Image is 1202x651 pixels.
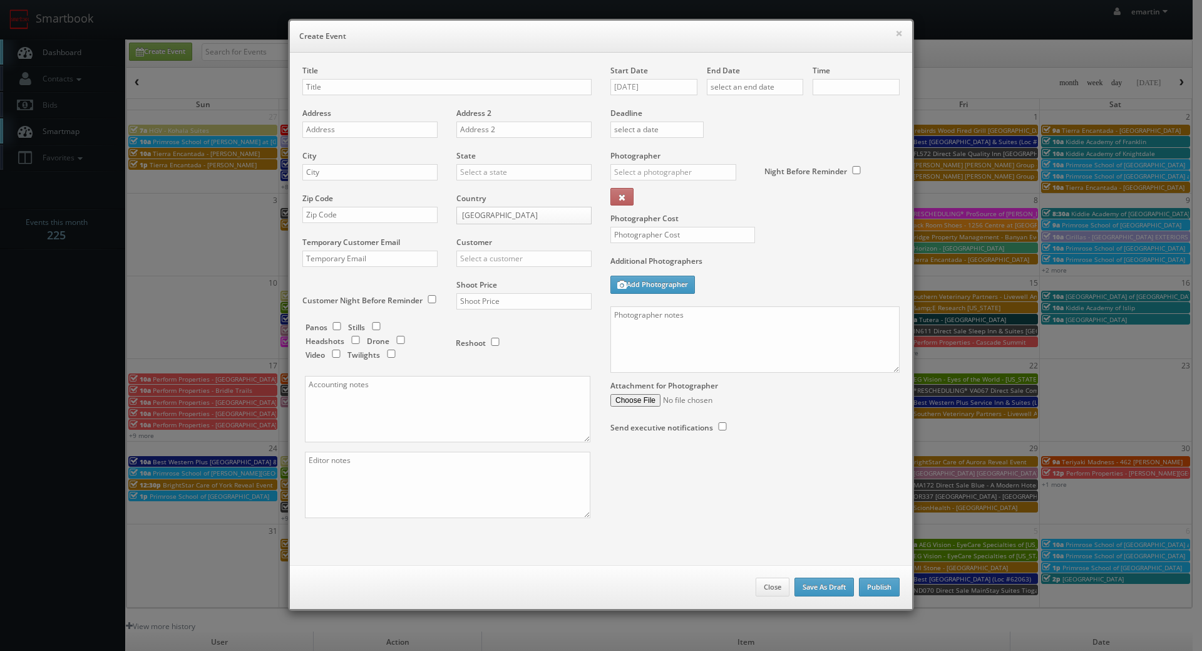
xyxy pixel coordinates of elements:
input: Select a photographer [610,164,736,180]
label: Headshots [306,336,344,346]
input: Zip Code [302,207,438,223]
input: Photographer Cost [610,227,755,243]
label: Customer [456,237,492,247]
label: Reshoot [456,338,486,348]
label: Title [302,65,318,76]
label: Video [306,350,325,360]
label: End Date [707,65,740,76]
input: Shoot Price [456,293,592,310]
label: Stills [348,322,365,333]
button: Publish [859,578,900,596]
label: Time [813,65,830,76]
label: Photographer Cost [601,213,909,224]
label: City [302,150,316,161]
button: Add Photographer [610,276,695,294]
label: Start Date [610,65,648,76]
input: Address [302,122,438,138]
label: Customer Night Before Reminder [302,295,423,306]
button: Save As Draft [794,578,854,596]
label: Temporary Customer Email [302,237,400,247]
label: State [456,150,476,161]
input: City [302,164,438,180]
label: Address 2 [456,108,491,118]
label: Shoot Price [456,279,497,290]
label: Zip Code [302,193,333,204]
button: Close [756,578,789,596]
label: Attachment for Photographer [610,380,718,391]
label: Night Before Reminder [764,166,847,177]
input: Title [302,79,592,95]
h6: Create Event [299,30,903,43]
input: Select a customer [456,251,592,267]
span: [GEOGRAPHIC_DATA] [462,207,575,224]
label: Drone [367,336,389,346]
input: Select a state [456,164,592,180]
label: Deadline [601,108,909,118]
input: select a date [610,79,697,95]
label: Address [302,108,331,118]
label: Additional Photographers [610,256,900,273]
input: Address 2 [456,122,592,138]
input: select a date [610,122,704,138]
label: Country [456,193,486,204]
a: [GEOGRAPHIC_DATA] [456,207,592,224]
input: Temporary Email [302,251,438,267]
label: Send executive notifications [610,422,713,433]
label: Twilights [347,350,380,360]
button: × [895,29,903,38]
input: select an end date [707,79,803,95]
label: Panos [306,322,327,333]
label: Photographer [610,150,660,161]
